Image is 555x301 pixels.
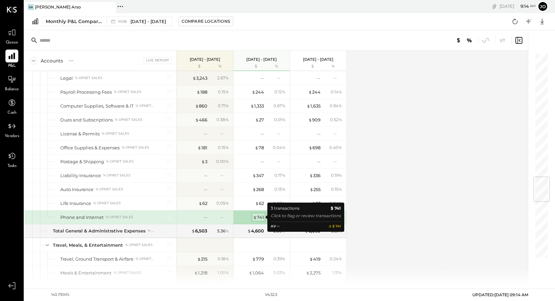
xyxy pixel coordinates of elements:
[204,284,207,290] div: --
[252,186,264,193] div: 268
[331,205,341,212] b: $ 741
[310,187,313,192] span: $
[122,145,149,150] div: % of NET SALES
[331,172,342,178] div: 0.19
[309,145,312,150] span: $
[106,215,133,220] div: % of NET SALES
[191,228,207,234] div: 6,503
[192,75,207,81] div: 3,243
[338,145,342,150] span: %
[282,117,286,122] span: %
[282,256,286,261] span: %
[249,270,264,276] div: 1,064
[5,87,19,93] span: Balance
[329,224,341,229] b: 𝚫 $ 741
[282,200,286,206] span: %
[282,145,286,150] span: %
[60,186,94,193] div: Auto Insurance
[271,224,280,229] div: AV --
[209,64,231,69] div: %
[282,270,286,275] span: %
[308,117,321,123] div: 909
[338,200,342,206] span: %
[60,200,91,207] div: Life Insurance
[491,3,498,10] div: copy link
[136,104,154,108] div: % of NET SALES
[81,284,109,289] div: % of NET SALES
[60,131,100,137] div: License & Permits
[499,3,536,10] div: [DATE]
[195,103,207,109] div: 860
[333,158,342,164] div: --
[60,284,79,290] div: Lodging
[253,214,257,220] span: $
[136,257,154,261] div: % of NET SALES
[332,270,342,276] div: 1.31
[220,131,229,136] div: --
[308,117,312,123] span: $
[218,89,229,95] div: 0.15
[271,205,300,212] div: 3 transactions
[60,256,133,262] div: Travel, Ground Transport & Airfare
[273,256,286,262] div: 0.39
[317,158,321,165] div: --
[194,270,198,276] span: $
[331,186,342,192] div: 0.15
[277,158,286,164] div: --
[282,89,286,94] span: %
[191,228,195,233] span: $
[338,103,342,108] span: %
[338,172,342,178] span: %
[197,89,207,95] div: 188
[322,64,344,69] div: %
[273,145,286,151] div: 0.04
[179,17,233,26] button: Compare Locations
[114,270,141,275] div: % of NET SALES
[46,18,103,25] div: Monthly P&L Comparison
[180,64,207,69] div: $
[93,201,121,206] div: % of NET SALES
[266,64,288,69] div: %
[204,214,207,221] div: --
[6,40,18,46] span: Queue
[217,228,229,234] div: 5.36
[273,200,286,206] div: 0.03
[261,158,264,165] div: --
[252,89,264,95] div: 244
[7,163,17,169] span: Tasks
[329,145,342,151] div: 0.40
[247,228,264,234] div: 4,600
[192,75,196,81] span: $
[265,292,277,298] div: v 4.32.3
[195,117,207,123] div: 466
[103,173,130,178] div: % of NET SALES
[218,270,229,276] div: 1.00
[218,103,229,109] div: 0.71
[329,200,342,206] div: 0.04
[225,158,229,164] span: %
[308,89,321,95] div: 244
[330,256,342,262] div: 0.24
[273,103,286,109] div: 0.67
[60,214,104,221] div: Phone and Internet
[255,145,264,151] div: 78
[330,117,342,123] div: 0.52
[317,131,321,137] div: --
[306,270,310,276] span: $
[118,20,129,23] span: M08
[41,57,63,64] div: Accounts
[303,57,333,62] p: [DATE] - [DATE]
[225,89,229,94] span: %
[237,64,264,69] div: $
[217,75,229,81] div: 2.67
[338,228,342,233] span: %
[282,172,286,178] span: %
[60,117,113,123] div: Dues and Subscriptions
[201,158,207,165] div: 3
[220,214,229,220] div: --
[204,172,207,179] div: --
[312,200,321,207] div: 62
[60,75,73,81] div: Legal
[333,284,342,289] div: --
[307,103,310,109] span: $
